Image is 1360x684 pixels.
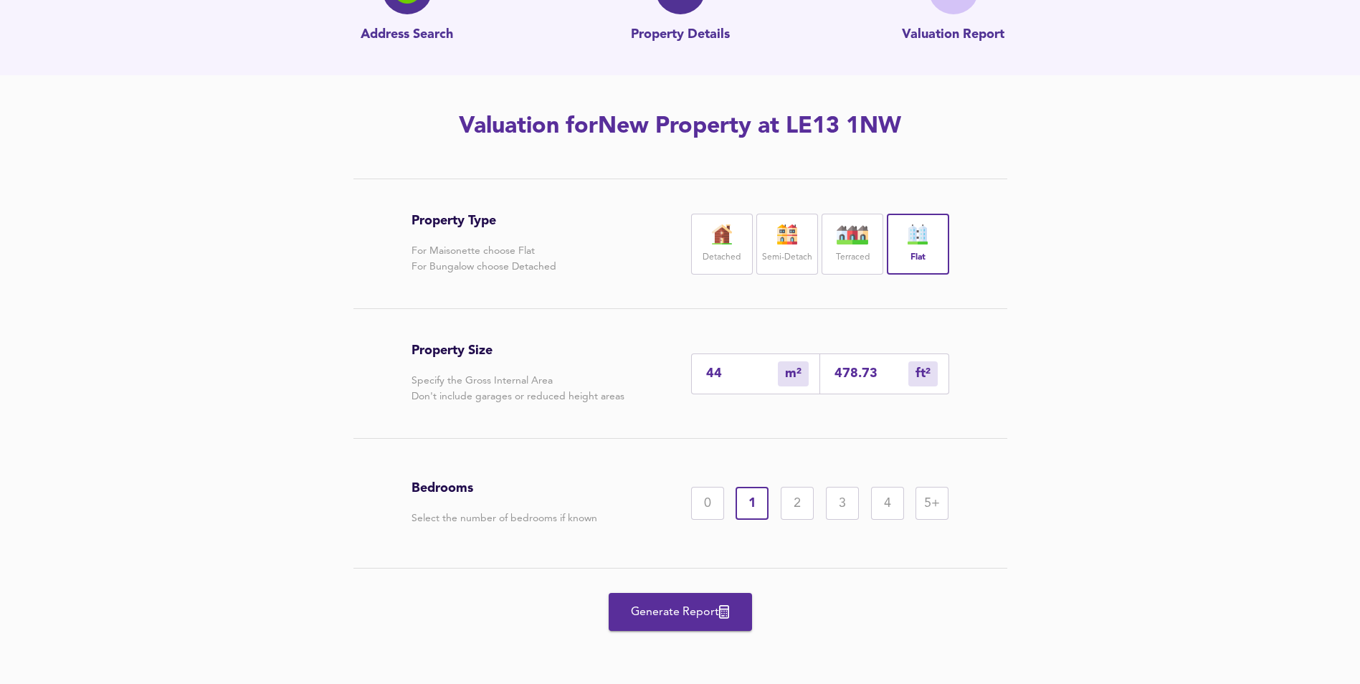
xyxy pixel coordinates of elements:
[609,593,752,631] button: Generate Report
[778,361,809,386] div: m²
[871,487,904,520] div: 4
[769,224,805,244] img: house-icon
[762,249,812,267] label: Semi-Detach
[704,224,740,244] img: house-icon
[703,249,741,267] label: Detached
[706,366,778,381] input: Enter sqm
[412,213,556,229] h3: Property Type
[836,249,870,267] label: Terraced
[910,249,926,267] label: Flat
[781,487,814,520] div: 2
[834,366,908,381] input: Sqft
[908,361,938,386] div: m²
[631,26,730,44] p: Property Details
[822,214,883,275] div: Terraced
[275,111,1086,143] h2: Valuation for New Property at LE13 1NW
[736,487,769,520] div: 1
[834,224,870,244] img: house-icon
[826,487,859,520] div: 3
[691,214,753,275] div: Detached
[916,487,948,520] div: 5+
[412,243,556,275] p: For Maisonette choose Flat For Bungalow choose Detached
[887,214,948,275] div: Flat
[361,26,453,44] p: Address Search
[900,224,936,244] img: flat-icon
[691,487,724,520] div: 0
[623,602,738,622] span: Generate Report
[412,373,624,404] p: Specify the Gross Internal Area Don't include garages or reduced height areas
[412,480,597,496] h3: Bedrooms
[412,510,597,526] p: Select the number of bedrooms if known
[756,214,818,275] div: Semi-Detach
[902,26,1004,44] p: Valuation Report
[412,343,624,358] h3: Property Size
